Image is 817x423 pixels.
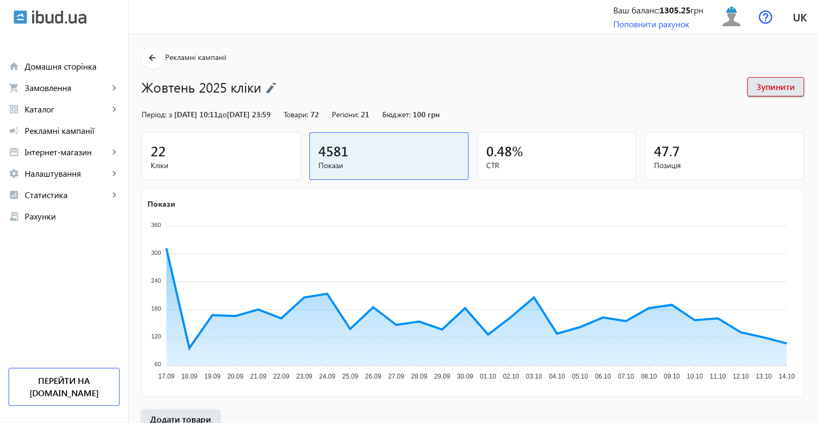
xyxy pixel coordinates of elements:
tspan: 24.09 [319,373,335,380]
tspan: 11.10 [710,373,726,380]
span: 100 грн [413,109,440,119]
mat-icon: keyboard_arrow_right [109,147,120,157]
mat-icon: grid_view [9,104,19,115]
span: Зупинити [756,81,795,93]
span: 22 [151,142,166,160]
tspan: 60 [154,361,161,367]
span: Рекламні кампанії [165,52,226,62]
span: Бюджет: [382,109,411,119]
tspan: 17.09 [158,373,174,380]
span: Домашня сторінка [25,61,120,72]
span: до [218,109,227,119]
mat-icon: receipt_long [9,211,19,222]
tspan: 29.09 [434,373,450,380]
tspan: 20.09 [227,373,243,380]
tspan: 120 [151,333,161,339]
tspan: 22.09 [273,373,289,380]
img: help.svg [759,10,773,24]
img: ibud_text.svg [32,10,86,24]
tspan: 03.10 [526,373,542,380]
span: Каталог [25,104,109,115]
mat-icon: storefront [9,147,19,157]
span: Замовлення [25,82,109,93]
tspan: 01.10 [480,373,496,380]
span: Налаштування [25,168,109,179]
mat-icon: keyboard_arrow_right [109,82,120,93]
a: Перейти на [DOMAIN_NAME] [9,368,120,406]
b: 1305.25 [659,4,690,16]
span: Кліки [151,160,292,171]
span: Рахунки [25,211,120,222]
mat-icon: arrow_back [146,51,159,65]
span: 47.7 [654,142,680,160]
mat-icon: keyboard_arrow_right [109,168,120,179]
tspan: 07.10 [618,373,634,380]
span: Статистика [25,190,109,200]
tspan: 27.09 [388,373,404,380]
tspan: 25.09 [342,373,358,380]
tspan: 360 [151,221,161,228]
tspan: 05.10 [572,373,588,380]
mat-icon: shopping_cart [9,82,19,93]
span: % [512,142,523,160]
span: Товари: [284,109,308,119]
tspan: 14.10 [779,373,795,380]
tspan: 19.09 [204,373,220,380]
span: Інтернет-магазин [25,147,109,157]
tspan: 12.10 [733,373,749,380]
tspan: 10.10 [687,373,703,380]
tspan: 02.10 [503,373,519,380]
tspan: 09.10 [664,373,680,380]
img: ibud.svg [13,10,27,24]
span: 0.48 [486,142,512,160]
tspan: 21.09 [250,373,266,380]
h1: Жовтень 2025 кліки [142,78,737,96]
span: uk [793,10,807,24]
tspan: 08.10 [641,373,657,380]
mat-icon: keyboard_arrow_right [109,190,120,200]
tspan: 23.09 [296,373,312,380]
tspan: 06.10 [595,373,611,380]
tspan: 300 [151,249,161,255]
div: Ваш баланс: грн [613,4,703,16]
span: Покази [318,160,459,171]
button: Зупинити [747,77,804,96]
tspan: 04.10 [549,373,565,380]
tspan: 30.09 [457,373,473,380]
tspan: 28.09 [411,373,427,380]
span: CTR [486,160,627,171]
tspan: 18.09 [181,373,197,380]
span: Рекламні кампанії [25,125,120,136]
text: Покази [147,198,175,208]
mat-icon: home [9,61,19,72]
tspan: 13.10 [756,373,772,380]
mat-icon: analytics [9,190,19,200]
span: [DATE] 10:11 [DATE] 23:59 [174,109,271,119]
span: 72 [310,109,319,119]
tspan: 180 [151,305,161,312]
img: user.svg [719,5,744,29]
span: Період: з [142,109,172,119]
mat-icon: keyboard_arrow_right [109,104,120,115]
span: 4581 [318,142,348,160]
tspan: 240 [151,277,161,284]
span: 21 [361,109,369,119]
mat-icon: campaign [9,125,19,136]
span: Позиція [654,160,795,171]
tspan: 26.09 [365,373,381,380]
a: Поповнити рахунок [613,18,689,29]
mat-icon: settings [9,168,19,179]
span: Регіони: [332,109,359,119]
